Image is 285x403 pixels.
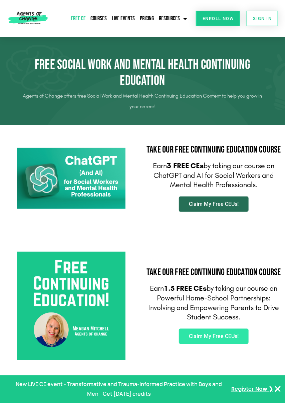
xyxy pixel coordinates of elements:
a: Courses [89,11,109,26]
h2: Take Our FREE Continuing Education Course [146,145,282,155]
h2: Take Our FREE Continuing Education Course [146,268,282,277]
p: Agents of Change offers free Social Work and Mental Health Continuing Education Content to help y... [22,91,263,112]
a: Enroll Now [196,11,240,26]
a: Register Now ❯ [231,385,273,394]
a: Live Events [110,11,137,26]
h1: Free Social Work and Mental Health Continuing Education [22,57,263,89]
b: 1.5 FREE CEs [164,284,207,293]
p: New LIVE CE event - Transformative and Trauma-informed Practice with Boys and Men - Get [DATE] cr... [12,380,226,399]
a: Resources [158,11,189,26]
button: Close Banner [274,385,282,393]
p: Earn by taking our course on Powerful Home-School Partnerships: Involving and Empowering Parents ... [146,284,282,322]
a: Pricing [138,11,156,26]
a: Claim My Free CEUs! [179,329,249,344]
span: Enroll Now [203,16,234,21]
a: Claim My Free CEUs! [179,197,249,212]
p: Earn by taking our course on ChatGPT and AI for Social Workers and Mental Health Professionals. [146,161,282,190]
nav: Menu [61,11,189,26]
a: Free CE [69,11,87,26]
a: SIGN IN [247,11,279,26]
span: SIGN IN [253,16,272,21]
b: 3 FREE CEs [167,162,204,170]
span: Claim My Free CEUs! [189,334,239,339]
span: Claim My Free CEUs! [189,201,239,207]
